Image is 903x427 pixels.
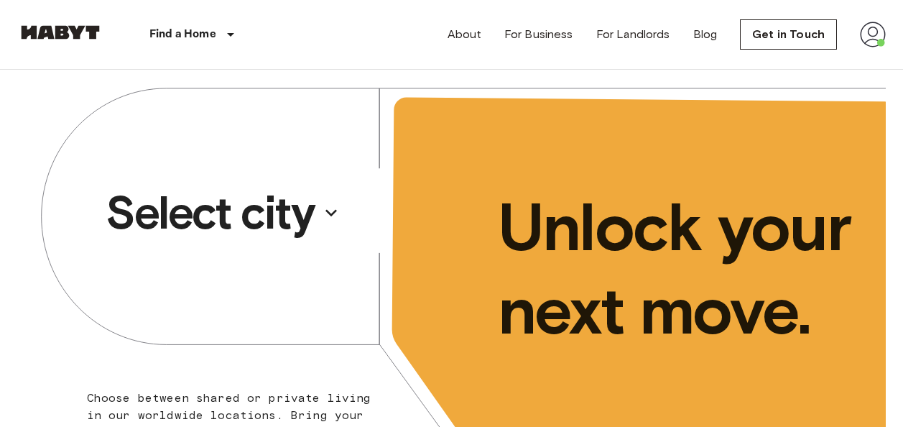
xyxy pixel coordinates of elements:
a: Get in Touch [740,19,837,50]
a: Blog [693,26,718,43]
a: For Landlords [596,26,670,43]
p: Find a Home [149,26,216,43]
img: Habyt [17,25,103,40]
p: Select city [106,184,314,242]
p: Unlock your next move. [498,185,863,352]
a: About [448,26,481,43]
button: Select city [100,180,346,246]
a: For Business [504,26,573,43]
img: avatar [860,22,886,47]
